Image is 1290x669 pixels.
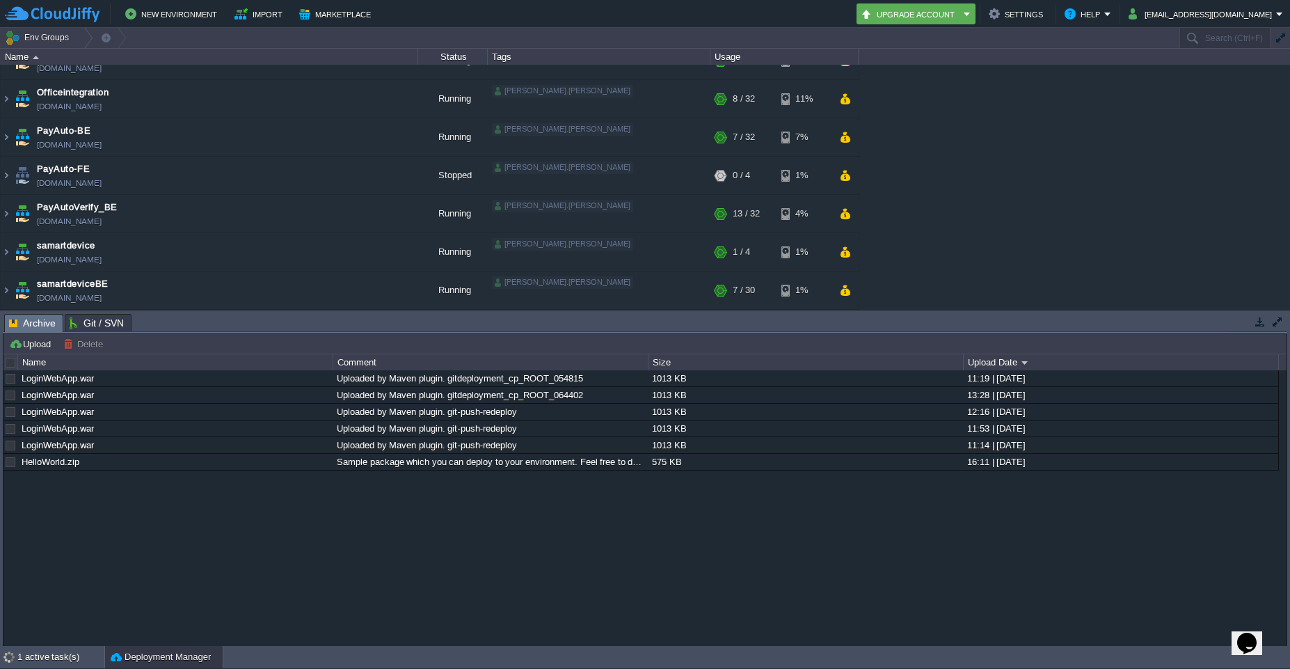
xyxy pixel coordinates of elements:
[22,373,94,384] a: LoginWebApp.war
[733,118,755,156] div: 7 / 32
[418,157,488,194] div: Stopped
[37,124,90,138] a: PayAuto-BE
[37,61,102,75] a: [DOMAIN_NAME]
[299,6,375,22] button: Marketplace
[334,354,648,370] div: Comment
[488,49,710,65] div: Tags
[964,387,1277,403] div: 13:28 | [DATE]
[111,650,211,664] button: Deployment Manager
[234,6,287,22] button: Import
[1,157,12,194] img: AMDAwAAAACH5BAEAAAAALAAAAAABAAEAAAICRAEAOw==
[1,118,12,156] img: AMDAwAAAACH5BAEAAAAALAAAAAABAAEAAAICRAEAOw==
[1,195,12,233] img: AMDAwAAAACH5BAEAAAAALAAAAAABAAEAAAICRAEAOw==
[781,195,827,233] div: 4%
[648,437,962,453] div: 1013 KB
[733,80,755,118] div: 8 / 32
[9,338,55,350] button: Upload
[13,80,32,118] img: AMDAwAAAACH5BAEAAAAALAAAAAABAAEAAAICRAEAOw==
[13,271,32,309] img: AMDAwAAAACH5BAEAAAAALAAAAAABAAEAAAICRAEAOw==
[964,404,1277,420] div: 12:16 | [DATE]
[492,276,633,289] div: [PERSON_NAME].[PERSON_NAME]
[9,315,56,332] span: Archive
[733,195,760,233] div: 13 / 32
[1232,613,1276,655] iframe: chat widget
[37,214,102,228] span: [DOMAIN_NAME]
[781,233,827,271] div: 1%
[418,233,488,271] div: Running
[333,420,647,436] div: Uploaded by Maven plugin. git-push-redeploy
[22,423,94,434] a: LoginWebApp.war
[5,28,74,47] button: Env Groups
[37,162,90,176] a: PayAuto-FE
[419,49,487,65] div: Status
[648,420,962,436] div: 1013 KB
[22,407,94,417] a: LoginWebApp.war
[37,138,102,152] a: [DOMAIN_NAME]
[781,80,827,118] div: 11%
[964,454,1277,470] div: 16:11 | [DATE]
[648,454,962,470] div: 575 KB
[1,49,417,65] div: Name
[19,354,333,370] div: Name
[861,6,959,22] button: Upgrade Account
[1,271,12,309] img: AMDAwAAAACH5BAEAAAAALAAAAAABAAEAAAICRAEAOw==
[989,6,1047,22] button: Settings
[418,80,488,118] div: Running
[125,6,221,22] button: New Environment
[37,176,102,190] a: [DOMAIN_NAME]
[13,233,32,271] img: AMDAwAAAACH5BAEAAAAALAAAAAABAAEAAAICRAEAOw==
[733,271,755,309] div: 7 / 30
[418,195,488,233] div: Running
[492,85,633,97] div: [PERSON_NAME].[PERSON_NAME]
[492,200,633,212] div: [PERSON_NAME].[PERSON_NAME]
[781,271,827,309] div: 1%
[418,271,488,309] div: Running
[17,646,104,668] div: 1 active task(s)
[964,370,1277,386] div: 11:19 | [DATE]
[964,420,1277,436] div: 11:53 | [DATE]
[33,56,39,59] img: AMDAwAAAACH5BAEAAAAALAAAAAABAAEAAAICRAEAOw==
[781,118,827,156] div: 7%
[333,370,647,386] div: Uploaded by Maven plugin. gitdeployment_cp_ROOT_054815
[63,338,107,350] button: Delete
[37,86,109,100] a: Officeintegration
[418,118,488,156] div: Running
[37,253,102,267] a: [DOMAIN_NAME]
[333,454,647,470] div: Sample package which you can deploy to your environment. Feel free to delete and upload a package...
[22,390,94,400] a: LoginWebApp.war
[648,370,962,386] div: 1013 KB
[492,162,633,174] div: [PERSON_NAME].[PERSON_NAME]
[37,200,118,214] a: PayAutoVerify_BE
[964,354,1278,370] div: Upload Date
[1,233,12,271] img: AMDAwAAAACH5BAEAAAAALAAAAAABAAEAAAICRAEAOw==
[1065,6,1104,22] button: Help
[649,354,963,370] div: Size
[781,157,827,194] div: 1%
[37,291,102,305] a: [DOMAIN_NAME]
[13,118,32,156] img: AMDAwAAAACH5BAEAAAAALAAAAAABAAEAAAICRAEAOw==
[5,6,99,23] img: CloudJiffy
[648,404,962,420] div: 1013 KB
[648,387,962,403] div: 1013 KB
[733,233,750,271] div: 1 / 4
[22,457,79,467] a: HelloWorld.zip
[13,157,32,194] img: AMDAwAAAACH5BAEAAAAALAAAAAABAAEAAAICRAEAOw==
[492,238,633,251] div: [PERSON_NAME].[PERSON_NAME]
[37,239,95,253] a: samartdevice
[333,387,647,403] div: Uploaded by Maven plugin. gitdeployment_cp_ROOT_064402
[1129,6,1276,22] button: [EMAIL_ADDRESS][DOMAIN_NAME]
[70,315,124,331] span: Git / SVN
[37,277,109,291] a: samartdeviceBE
[13,195,32,233] img: AMDAwAAAACH5BAEAAAAALAAAAAABAAEAAAICRAEAOw==
[711,49,858,65] div: Usage
[22,440,94,450] a: LoginWebApp.war
[333,437,647,453] div: Uploaded by Maven plugin. git-push-redeploy
[733,157,750,194] div: 0 / 4
[1,80,12,118] img: AMDAwAAAACH5BAEAAAAALAAAAAABAAEAAAICRAEAOw==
